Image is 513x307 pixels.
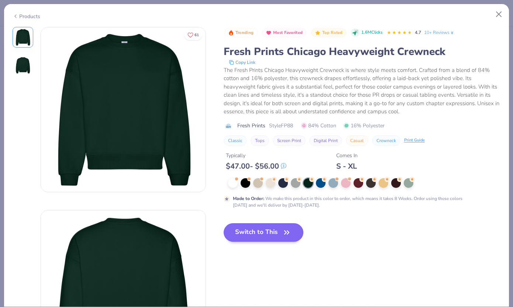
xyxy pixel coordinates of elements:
img: Top Rated sort [315,30,321,36]
img: Front [14,28,32,46]
span: Most Favorited [273,31,303,35]
img: brand logo [224,123,234,129]
img: Front [41,27,206,192]
button: Switch to This [224,223,304,242]
div: $ 47.00 - $ 56.00 [226,162,286,171]
div: Comes In [336,152,358,159]
span: 84% Cotton [301,122,336,130]
button: Casual [346,135,368,146]
button: Tops [251,135,269,146]
span: 16% Polyester [344,122,385,130]
button: Crewneck [372,135,400,146]
button: Like [184,30,202,40]
a: 10+ Reviews [424,29,455,36]
button: Badge Button [224,28,258,38]
button: copy to clipboard [227,59,258,66]
img: Most Favorited sort [266,30,272,36]
span: Style FP88 [269,122,293,130]
span: Fresh Prints [237,122,265,130]
button: Screen Print [273,135,306,146]
button: Classic [224,135,247,146]
button: Badge Button [262,28,307,38]
button: Digital Print [309,135,342,146]
div: Typically [226,152,286,159]
img: Back [14,56,32,74]
div: Fresh Prints Chicago Heavyweight Crewneck [224,45,501,59]
span: 4.7 [415,30,421,35]
img: Trending sort [228,30,234,36]
div: 4.7 Stars [387,27,412,39]
div: S - XL [336,162,358,171]
div: The Fresh Prints Chicago Heavyweight Crewneck is where style meets comfort. Crafted from a blend ... [224,66,501,116]
span: Top Rated [322,31,343,35]
span: Trending [235,31,254,35]
span: 1.6M Clicks [361,30,382,36]
div: We make this product in this color to order, which means it takes 8 Weeks. Order using these colo... [233,195,468,208]
div: Products [13,13,40,20]
div: Print Guide [404,137,425,144]
span: 61 [194,33,199,37]
button: Close [492,7,506,21]
strong: Made to Order : [233,196,264,201]
button: Badge Button [311,28,347,38]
